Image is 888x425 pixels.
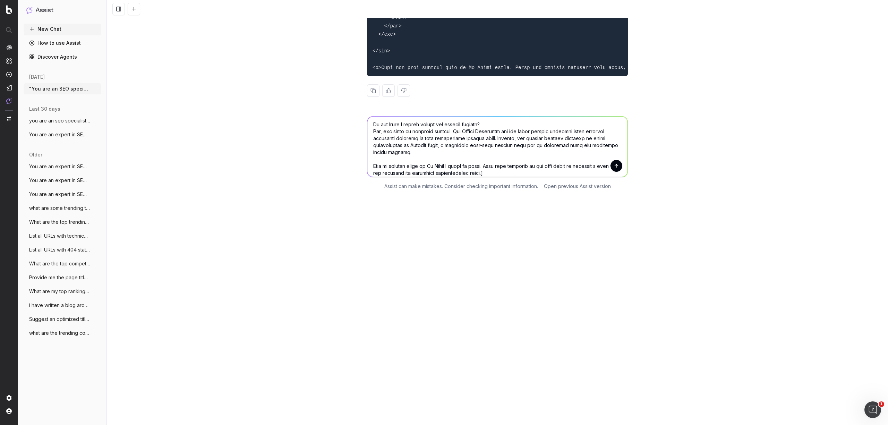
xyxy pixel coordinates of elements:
[29,191,90,198] span: You are an expert in SEO and structured
[29,219,90,226] span: What are the top trending topics for run
[24,314,101,325] button: Suggest an optimized title and descripti
[29,205,90,212] span: what are some trending topics that would
[6,5,12,14] img: Botify logo
[29,177,90,184] span: You are an expert in SEO and structured
[24,51,101,62] a: Discover Agents
[879,401,884,407] span: 1
[6,71,12,77] img: Activation
[29,330,90,337] span: what are the trending content topics aro
[26,6,99,15] button: Assist
[24,24,101,35] button: New Chat
[24,175,101,186] button: You are an expert in SEO and structured
[864,401,881,418] iframe: Intercom live chat
[24,161,101,172] button: You are an expert in SEO and structure
[24,203,101,214] button: what are some trending topics that would
[29,74,45,80] span: [DATE]
[7,116,11,121] img: Switch project
[24,300,101,311] button: i have written a blog around what to wea
[24,129,101,140] button: You are an expert in SEO and content str
[29,302,90,309] span: i have written a blog around what to wea
[544,183,611,190] a: Open previous Assist version
[29,260,90,267] span: What are the top competitors ranking for
[29,163,90,170] span: You are an expert in SEO and structure
[29,105,60,112] span: last 30 days
[29,274,90,281] span: Provide me the page title and a table of
[6,408,12,414] img: My account
[24,286,101,297] button: What are my top ranking pages?
[24,37,101,49] a: How to use Assist
[24,115,101,126] button: you are an seo specialist and in content
[35,6,53,15] h1: Assist
[6,395,12,401] img: Setting
[24,258,101,269] button: What are the top competitors ranking for
[6,85,12,91] img: Studio
[29,151,42,158] span: older
[29,131,90,138] span: You are an expert in SEO and content str
[24,244,101,255] button: List all URLs with 404 status code from
[29,316,90,323] span: Suggest an optimized title and descripti
[26,7,33,14] img: Assist
[384,183,538,190] p: Assist can make mistakes. Consider checking important information.
[24,272,101,283] button: Provide me the page title and a table of
[29,246,90,253] span: List all URLs with 404 status code from
[24,216,101,228] button: What are the top trending topics for run
[6,45,12,50] img: Analytics
[24,328,101,339] button: what are the trending content topics aro
[24,230,101,241] button: List all URLs with technical errors
[29,232,90,239] span: List all URLs with technical errors
[29,85,90,92] span: "You are an SEO specialist. Write metada
[367,117,627,177] textarea: lor ipsu dolo: Sitametc Ad Elits D Eiusm Tem In Utlab E do magnaaliqu eni adminimv qui nost exerc...
[6,58,12,64] img: Intelligence
[6,98,12,104] img: Assist
[29,117,90,124] span: you are an seo specialist and in content
[24,83,101,94] button: "You are an SEO specialist. Write metada
[24,189,101,200] button: You are an expert in SEO and structured
[29,288,90,295] span: What are my top ranking pages?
